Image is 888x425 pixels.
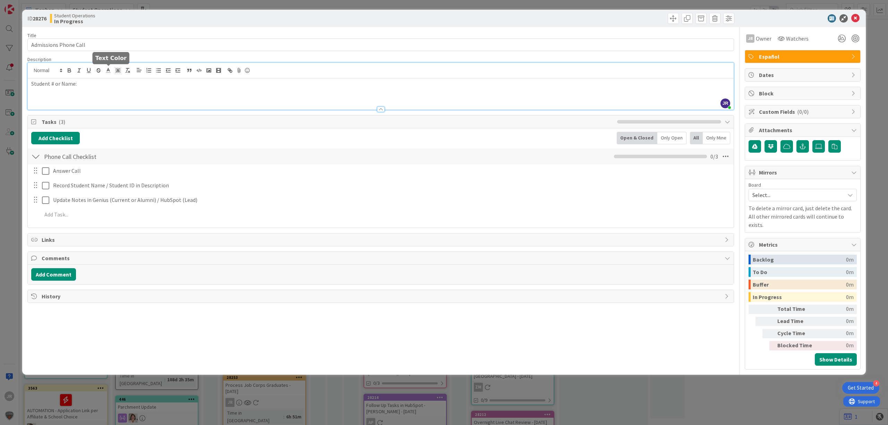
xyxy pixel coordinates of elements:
div: Backlog [753,255,846,264]
div: Only Mine [703,132,730,144]
div: Get Started [848,384,874,391]
span: Metrics [759,240,848,249]
span: Attachments [759,126,848,134]
span: Description [27,56,51,62]
span: 0 / 3 [710,152,718,161]
span: Custom Fields [759,108,848,116]
span: ID [27,14,46,23]
span: Links [42,236,721,244]
span: Owner [756,34,771,43]
div: Only Open [657,132,686,144]
div: JR [746,34,754,43]
p: Record Student Name / Student ID in Description [53,181,729,189]
span: Block [759,89,848,97]
div: To Do [753,267,846,277]
div: Open Get Started checklist, remaining modules: 4 [842,382,879,394]
span: Watchers [786,34,809,43]
p: Student # or Name: [31,80,730,88]
div: 0m [846,255,854,264]
button: Add Comment [31,268,76,281]
span: History [42,292,721,300]
div: Blocked Time [777,341,816,350]
div: 4 [873,380,879,386]
input: Add Checklist... [42,150,198,163]
div: 0m [818,341,854,350]
div: All [690,132,703,144]
span: Tasks [42,118,614,126]
span: ( 3 ) [59,118,65,125]
p: Answer Call [53,167,729,175]
span: Support [15,1,32,9]
p: Update Notes in Genius (Current or Alumni) / HubSpot (Lead) [53,196,729,204]
span: Student Operations [54,13,95,18]
span: Español [759,52,848,61]
div: Buffer [753,280,846,289]
div: 0m [818,317,854,326]
div: Total Time [777,305,816,314]
p: To delete a mirror card, just delete the card. All other mirrored cards will continue to exists. [749,204,857,229]
div: 0m [818,329,854,338]
span: JR [720,99,730,108]
b: 28276 [33,15,46,22]
div: Lead Time [777,317,816,326]
button: Add Checklist [31,132,80,144]
div: In Progress [753,292,846,302]
h5: Text Color [95,55,127,61]
div: Cycle Time [777,329,816,338]
span: Mirrors [759,168,848,177]
div: 0m [846,292,854,302]
span: Board [749,182,761,187]
span: Select... [752,190,841,200]
b: In Progress [54,18,95,24]
span: Comments [42,254,721,262]
div: 0m [818,305,854,314]
div: Open & Closed [617,132,657,144]
div: 0m [846,267,854,277]
span: ( 0/0 ) [797,108,809,115]
input: type card name here... [27,39,734,51]
label: Title [27,32,36,39]
span: Dates [759,71,848,79]
div: 0m [846,280,854,289]
button: Show Details [815,353,857,366]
